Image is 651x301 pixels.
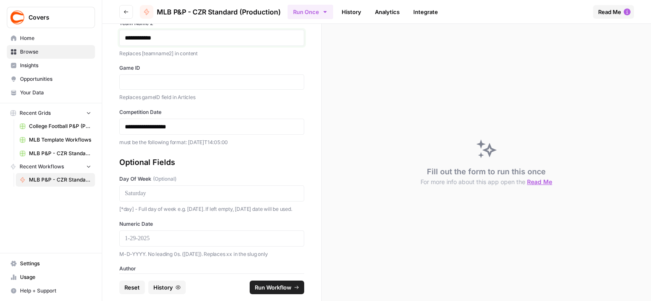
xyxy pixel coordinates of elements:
a: Insights [7,59,95,72]
span: Covers [29,13,80,22]
span: Run Workflow [255,283,291,292]
p: must be the following format: [DATE]T14:05:00 [119,138,304,147]
span: Your Data [20,89,91,97]
span: MLB P&P - CZR Standard (Production) [157,7,281,17]
span: MLB P&P - CZR Standard (Production) [29,176,91,184]
span: Insights [20,62,91,69]
a: Analytics [370,5,405,19]
button: For more info about this app open the Read Me [421,178,552,186]
a: MLB P&P - CZR Standard (Production) [140,5,281,19]
a: History [337,5,366,19]
div: Optional Fields [119,156,304,168]
a: College Football P&P (Production) Grid [16,119,95,133]
p: [*day] - Full day of week e.g. [DATE]. If left empty, [DATE] date will be used. [119,205,304,213]
button: Run Once [288,5,333,19]
label: Game ID [119,64,304,72]
span: Recent Workflows [20,163,64,170]
span: Settings [20,260,91,267]
a: Integrate [408,5,443,19]
button: History [148,281,186,294]
span: History [153,283,173,292]
span: Help + Support [20,287,91,295]
button: Recent Grids [7,107,95,119]
span: Reset [124,283,140,292]
p: Replaces [teamname2] in content [119,49,304,58]
a: Settings [7,257,95,270]
a: Your Data [7,86,95,99]
a: MLB P&P - CZR Standard (Production) [16,173,95,187]
p: Replaces gameID field in Articles [119,93,304,102]
span: Usage [20,273,91,281]
span: Browse [20,48,91,56]
span: MLB P&P - CZR Standard (Production) Grid [29,150,91,157]
button: Reset [119,281,145,294]
a: Usage [7,270,95,284]
span: Read Me [527,178,552,185]
label: Numeric Date [119,220,304,228]
span: MLB Template Workflows [29,136,91,144]
button: Run Workflow [250,281,304,294]
a: MLB Template Workflows [16,133,95,147]
div: Fill out the form to run this once [421,166,552,186]
button: Read Me [593,5,634,19]
a: Opportunities [7,72,95,86]
span: Recent Grids [20,109,51,117]
label: Author [119,265,304,273]
button: Workspace: Covers [7,7,95,28]
p: M-D-YYYY. No leading 0s. ([DATE]). Replaces xx in the slug only [119,250,304,258]
span: (Optional) [153,175,176,183]
a: MLB P&P - CZR Standard (Production) Grid [16,147,95,160]
button: Recent Workflows [7,160,95,173]
button: Help + Support [7,284,95,298]
a: Browse [7,45,95,59]
span: Read Me [598,8,621,16]
span: Opportunities [20,75,91,83]
label: Competition Date [119,108,304,116]
span: College Football P&P (Production) Grid [29,122,91,130]
span: Home [20,34,91,42]
label: Day Of Week [119,175,304,183]
a: Home [7,31,95,45]
img: Covers Logo [10,10,25,25]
